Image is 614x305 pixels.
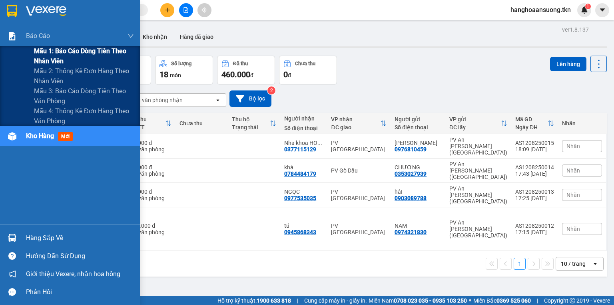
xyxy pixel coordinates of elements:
div: 18:09 [DATE] [515,146,554,152]
button: Hàng đã giao [173,27,220,46]
div: 0977535035 [284,195,316,201]
span: ⚪️ [469,299,471,302]
th: Toggle SortBy [126,113,175,134]
img: warehouse-icon [8,132,16,140]
div: 0903089788 [395,195,427,201]
div: CHƯƠNG [395,164,441,171]
button: aim [197,3,211,17]
div: Chọn văn phòng nhận [128,96,183,104]
span: file-add [183,7,189,13]
span: 460.000 [221,70,250,79]
strong: 0369 525 060 [496,297,531,304]
span: question-circle [8,252,16,260]
div: hảI [395,189,441,195]
button: 1 [514,258,526,270]
div: Chưa thu [179,120,224,126]
div: NGỌC [284,189,323,195]
span: đ [250,72,253,78]
span: | [537,296,538,305]
div: ver 1.8.137 [562,25,589,34]
span: notification [8,270,16,278]
button: file-add [179,3,193,17]
div: Phản hồi [26,286,134,298]
div: NAM [395,223,441,229]
div: Tại văn phòng [130,146,171,152]
div: PV Gò Dầu [331,167,387,174]
div: 0353027939 [395,171,427,177]
svg: open [215,97,221,103]
div: HTTT [130,124,165,130]
div: Thu hộ [232,116,270,122]
div: PV An [PERSON_NAME] ([GEOGRAPHIC_DATA]) [449,161,507,180]
div: ĐC lấy [449,124,501,130]
span: caret-down [599,6,606,14]
div: Nhãn [562,120,602,126]
div: 0784484179 [284,171,316,177]
span: Hỗ trợ kỹ thuật: [217,296,291,305]
div: AS1208250012 [515,223,554,229]
button: Bộ lọc [229,90,271,107]
span: message [8,288,16,296]
div: ĐC giao [331,124,380,130]
span: món [170,72,181,78]
div: tú [284,223,323,229]
div: 20.000 đ [130,164,171,171]
div: khá [284,164,323,171]
span: | [297,296,298,305]
img: icon-new-feature [581,6,588,14]
div: Người gửi [395,116,441,122]
span: Mẫu 4: Thống kê đơn hàng theo văn phòng [34,106,134,126]
div: VP gửi [449,116,501,122]
div: 20.000 đ [130,140,171,146]
div: 400.000 đ [130,223,171,229]
span: Nhãn [566,167,580,174]
span: ... [317,140,322,146]
button: Chưa thu0đ [279,56,337,84]
span: mới [58,132,73,141]
div: PV [GEOGRAPHIC_DATA] [331,189,387,201]
div: 17:43 [DATE] [515,171,554,177]
th: Toggle SortBy [511,113,558,134]
div: 17:15 [DATE] [515,229,554,235]
button: caret-down [595,3,609,17]
div: 17:25 [DATE] [515,195,554,201]
span: Nhãn [566,226,580,232]
span: 1 [586,4,589,9]
span: Nhãn [566,143,580,149]
div: PV An [PERSON_NAME] ([GEOGRAPHIC_DATA]) [449,185,507,205]
button: Kho nhận [136,27,173,46]
div: 20.000 đ [130,189,171,195]
div: Hàng sắp về [26,232,134,244]
div: Đã thu [233,61,248,66]
span: đ [288,72,291,78]
div: PV An [PERSON_NAME] ([GEOGRAPHIC_DATA]) [449,219,507,239]
span: Cung cấp máy in - giấy in: [304,296,367,305]
span: aim [201,7,207,13]
strong: 0708 023 035 - 0935 103 250 [394,297,467,304]
button: Đã thu460.000đ [217,56,275,84]
div: Đã thu [130,116,165,122]
div: AS1208250014 [515,164,554,171]
div: PV An [PERSON_NAME] ([GEOGRAPHIC_DATA]) [449,136,507,156]
div: 10 / trang [561,260,586,268]
span: Miền Bắc [473,296,531,305]
span: Báo cáo [26,31,50,41]
span: hanghoaansuong.tkn [504,5,577,15]
span: Miền Nam [369,296,467,305]
img: solution-icon [8,32,16,40]
span: Mẫu 3: Báo cáo dòng tiền theo văn phòng [34,86,134,106]
div: Nha khoa HOA SEN [284,140,323,146]
div: 0377115129 [284,146,316,152]
div: PV [GEOGRAPHIC_DATA] [331,140,387,152]
div: Số điện thoại [284,125,323,131]
div: LABO PHÚC HÂN [395,140,441,146]
span: Kho hàng [26,132,54,140]
div: 0945868343 [284,229,316,235]
span: plus [165,7,170,13]
div: 0976810459 [395,146,427,152]
div: Số điện thoại [395,124,441,130]
button: Số lượng18món [155,56,213,84]
th: Toggle SortBy [228,113,280,134]
span: 18 [159,70,168,79]
svg: open [592,261,598,267]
